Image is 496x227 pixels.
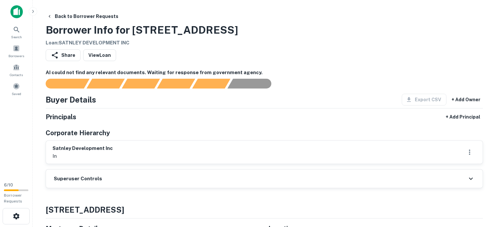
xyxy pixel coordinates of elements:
[8,53,24,58] span: Borrowers
[157,79,195,89] div: Principals found, AI now looking for contact information...
[86,79,125,89] div: Your request is received and processing...
[11,34,22,40] span: Search
[2,42,31,60] a: Borrowers
[2,23,31,41] a: Search
[38,79,87,89] div: Sending borrower request to AI...
[46,112,76,122] h5: Principals
[12,91,21,96] span: Saved
[4,183,13,187] span: 6 / 10
[443,111,483,123] button: + Add Principal
[53,145,113,152] h6: satnley development inc
[46,69,483,76] h6: AI could not find any relevant documents. Waiting for response from government agency.
[54,175,102,183] h6: Superuser Controls
[46,39,238,47] h6: Loan : SATNLEY DEVELOPMENT INC
[46,204,483,216] h4: [STREET_ADDRESS]
[122,79,160,89] div: Documents found, AI parsing details...
[44,10,121,22] button: Back to Borrower Requests
[53,152,113,160] p: in
[4,193,22,203] span: Borrower Requests
[46,128,110,138] h5: Corporate Hierarchy
[10,72,23,77] span: Contacts
[192,79,230,89] div: Principals found, still searching for contact information. This may take time...
[2,61,31,79] a: Contacts
[228,79,279,89] div: AI fulfillment process complete.
[449,94,483,105] button: + Add Owner
[46,22,238,38] h3: Borrower Info for [STREET_ADDRESS]
[2,80,31,98] a: Saved
[46,94,96,105] h4: Buyer Details
[10,5,23,18] img: capitalize-icon.png
[46,49,81,61] button: Share
[83,49,116,61] a: ViewLoan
